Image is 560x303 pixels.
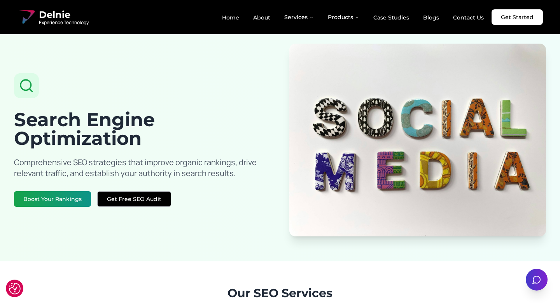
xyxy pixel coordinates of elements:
[97,191,171,207] button: Get Free SEO Audit
[39,19,89,26] span: Experience Technology
[289,44,546,236] img: Search Engine Optimization
[447,11,490,24] a: Contact Us
[247,11,276,24] a: About
[17,8,89,26] a: Delnie Logo Full
[14,110,271,148] h1: Search Engine Optimization
[39,9,89,21] span: Delnie
[322,9,366,25] button: Products
[216,9,490,25] nav: Main
[14,191,91,207] button: Boost Your Rankings
[278,9,320,25] button: Services
[9,283,21,294] button: Cookie Settings
[14,286,546,300] h2: Our SEO Services
[417,11,445,24] a: Blogs
[492,9,543,25] a: Get Started
[9,283,21,294] img: Revisit consent button
[526,269,548,291] button: Open chat
[367,11,415,24] a: Case Studies
[216,11,245,24] a: Home
[14,157,271,179] p: Comprehensive SEO strategies that improve organic rankings, drive relevant traffic, and establish...
[17,8,36,26] img: Delnie Logo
